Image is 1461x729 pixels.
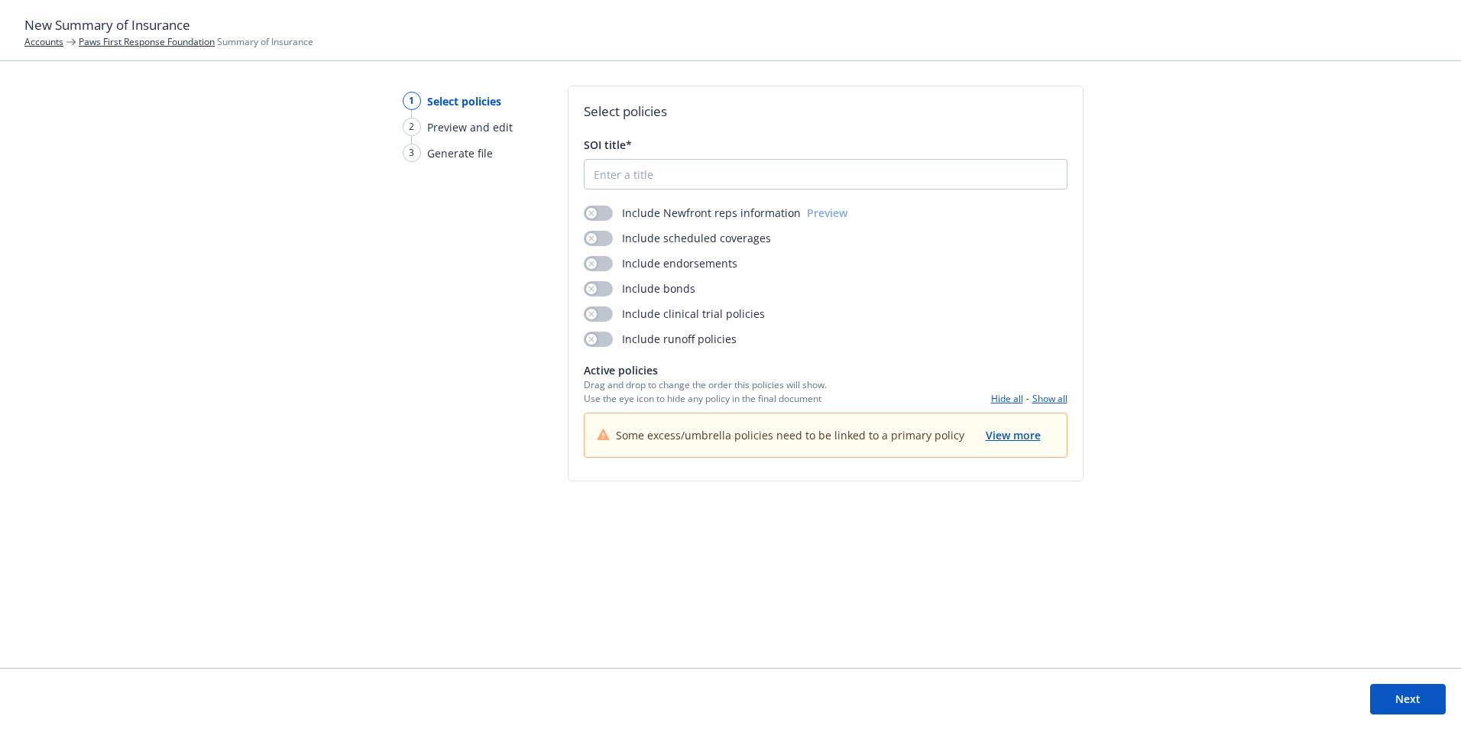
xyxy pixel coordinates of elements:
button: Next [1370,684,1446,714]
div: 3 [403,144,421,162]
h1: New Summary of Insurance [24,15,1437,35]
div: 1 [403,92,421,110]
div: Include Newfront reps information [584,205,801,221]
span: Generate file [427,145,493,161]
span: View more [986,428,1041,442]
div: 2 [403,118,421,136]
a: Accounts [24,35,63,48]
span: SOI title* [584,138,632,152]
button: Hide all [991,392,1023,405]
button: Show all [1032,392,1067,405]
span: Drag and drop to change the order this policies will show. Use the eye icon to hide any policy in... [584,378,827,404]
h2: Select policies [584,102,1067,122]
div: Include endorsements [584,255,737,271]
span: Active policies [584,362,827,378]
button: View more [984,426,1042,445]
span: Select policies [427,93,501,109]
span: Some excess/umbrella policies need to be linked to a primary policy [616,427,964,443]
input: Enter a title [585,160,1067,189]
a: Paws First Response Foundation [79,35,215,48]
div: Include bonds [584,280,695,296]
div: Include scheduled coverages [584,230,771,246]
div: Include runoff policies [584,331,737,347]
span: Preview and edit [427,119,513,135]
span: Summary of Insurance [79,35,313,48]
div: Include clinical trial policies [584,306,765,322]
div: - [991,392,1067,405]
button: Preview [807,205,847,221]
